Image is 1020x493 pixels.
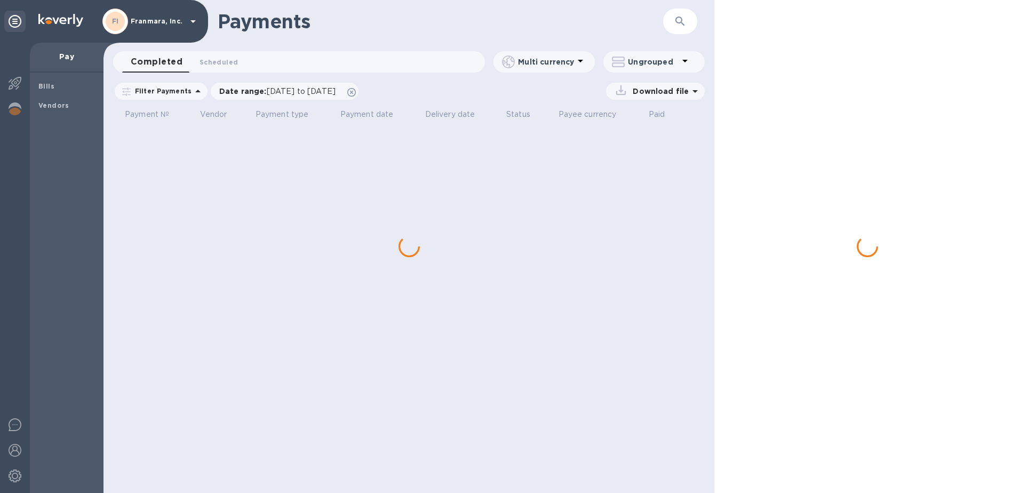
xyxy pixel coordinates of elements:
[200,57,238,68] span: Scheduled
[38,51,95,62] p: Pay
[200,109,241,120] span: Vendor
[649,109,679,120] span: Paid
[4,11,26,32] div: Unpin categories
[131,86,192,96] p: Filter Payments
[125,109,169,120] p: Payment №
[38,82,54,90] b: Bills
[506,109,530,120] p: Status
[211,83,358,100] div: Date range:[DATE] to [DATE]
[340,109,394,120] p: Payment date
[559,109,617,120] p: Payee currency
[256,109,309,120] p: Payment type
[125,109,183,120] span: Payment №
[112,17,119,25] b: FI
[518,57,574,67] p: Multi currency
[131,54,182,69] span: Completed
[425,109,489,120] span: Delivery date
[649,109,665,120] p: Paid
[218,10,601,33] h1: Payments
[256,109,323,120] span: Payment type
[425,109,475,120] p: Delivery date
[38,101,69,109] b: Vendors
[219,86,341,97] p: Date range :
[200,109,227,120] p: Vendor
[340,109,408,120] span: Payment date
[628,57,679,67] p: Ungrouped
[131,18,184,25] p: Franmara, Inc.
[506,109,544,120] span: Status
[38,14,83,27] img: Logo
[559,109,631,120] span: Payee currency
[267,87,336,96] span: [DATE] to [DATE]
[628,86,689,97] p: Download file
